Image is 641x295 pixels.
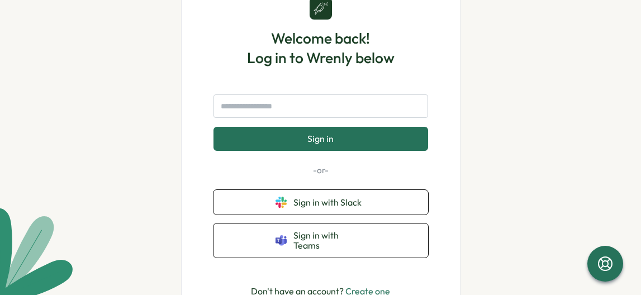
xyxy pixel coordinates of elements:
[213,164,428,177] p: -or-
[213,127,428,150] button: Sign in
[213,223,428,258] button: Sign in with Teams
[307,134,334,144] span: Sign in
[247,28,395,68] h1: Welcome back! Log in to Wrenly below
[213,190,428,215] button: Sign in with Slack
[293,197,366,207] span: Sign in with Slack
[293,230,366,251] span: Sign in with Teams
